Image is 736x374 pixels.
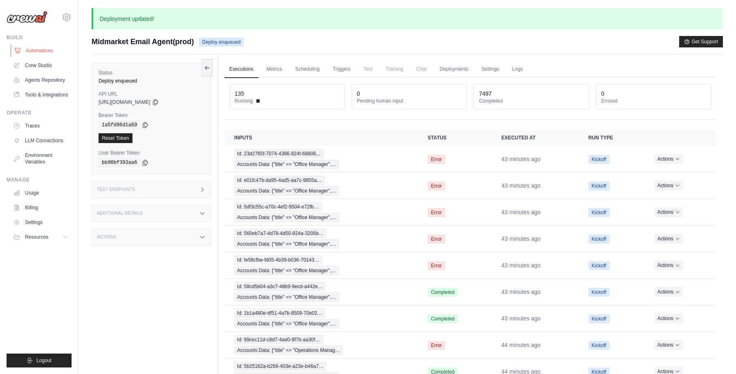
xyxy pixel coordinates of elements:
a: View execution details for Id [234,255,408,275]
th: Run Type [579,130,644,146]
span: Kickoff [588,341,610,350]
time: October 7, 2025 at 18:42 IST [501,209,541,215]
a: Environment Variables [10,149,72,168]
th: Inputs [224,130,418,146]
button: Logout [7,354,72,367]
a: Deployments [435,61,473,78]
span: Completed [428,314,458,323]
span: Kickoff [588,181,610,190]
span: Midmarket Email Agent(prod) [92,36,194,47]
a: View execution details for Id [234,176,408,195]
a: Agents Repository [10,74,72,87]
span: Id: 5df3c55c-a70c-4ef2-9504-e72fb… [234,202,321,211]
span: Error [428,235,445,244]
h3: Test Endpoints [97,187,135,192]
span: Resources [25,234,48,240]
button: Actions for execution [654,340,683,350]
button: Actions for execution [654,234,683,244]
span: Accounts Data: {"title" => "Office Manager",… [234,266,339,275]
span: Training is not available until the deployment is complete [381,61,408,77]
span: Deploy enqueued [199,38,244,47]
h3: Additional Details [97,211,143,216]
button: Actions for execution [654,207,683,217]
a: Billing [10,201,72,214]
a: Logs [507,61,528,78]
a: Executions [224,61,258,78]
dt: Errored [601,98,706,104]
div: Manage [7,177,72,183]
span: Id: 99cec11d-c8d7-4ae0-8f7b-aa30f… [234,335,323,344]
span: Id: fe58cfbe-fd05-4b39-b036-70143… [234,255,322,264]
a: Crew Studio [10,59,72,72]
button: Resources [10,231,72,244]
span: Accounts Data: {"title" => "Office Manager",… [234,160,339,169]
div: Build [7,34,72,41]
span: Id: e01fc47b-da95-4ad5-aa7c-9855a… [234,176,325,185]
span: Kickoff [588,288,610,297]
span: Kickoff [588,208,610,217]
a: Usage [10,186,72,199]
time: October 7, 2025 at 18:41 IST [501,289,541,295]
span: Error [428,208,445,217]
span: Accounts Data: {"title" => "Office Manager",… [234,293,339,302]
span: Logout [36,357,52,364]
a: View execution details for Id [234,149,408,169]
dt: Completed [479,98,584,104]
span: Accounts Data: {"title" => "Office Manager",… [234,319,339,328]
a: Triggers [328,61,356,78]
p: Deployment updated! [92,8,723,29]
span: Completed [428,288,458,297]
span: Error [428,155,445,164]
time: October 7, 2025 at 18:42 IST [501,235,541,242]
div: Deploy enqueued [99,78,204,84]
span: Kickoff [588,261,610,270]
a: Scheduling [290,61,324,78]
div: Operate [7,110,72,116]
span: Id: 560eb7a7-4d78-4d50-824a-3206b… [234,229,327,238]
span: Id: 5b25162a-b266-403e-a23e-b46a7… [234,362,327,371]
time: October 7, 2025 at 18:41 IST [501,315,541,322]
span: Error [428,181,445,190]
label: Bearer Token [99,112,204,119]
a: View execution details for Id [234,309,408,328]
button: Actions for execution [654,154,683,164]
span: Id: 23d2785f-7074-4386-824f-68806… [234,149,324,158]
span: Running [235,98,253,104]
a: View execution details for Id [234,202,408,222]
button: Actions for execution [654,260,683,270]
button: Actions for execution [654,287,683,297]
span: Accounts Data: {"title" => "Operations Manag… [234,346,343,355]
span: Kickoff [588,235,610,244]
a: View execution details for Id [234,335,408,355]
button: Actions for execution [654,314,683,323]
span: Id: 1b1a480e-df51-4a7b-8509-70e02… [234,309,325,318]
div: 0 [601,90,604,98]
span: Id: 58cd5b04-a3c7-48b9-9ecd-a442e… [234,282,325,291]
a: View execution details for Id [234,282,408,302]
a: LLM Connections [10,134,72,147]
span: Kickoff [588,314,610,323]
a: View execution details for Id [234,229,408,249]
button: Actions for execution [654,181,683,190]
time: October 7, 2025 at 18:42 IST [501,262,541,269]
span: Accounts Data: {"title" => "Office Manager",… [234,240,339,249]
a: Traces [10,119,72,132]
div: 0 [357,90,360,98]
div: 135 [235,90,244,98]
span: Accounts Data: {"title" => "Office Manager",… [234,186,339,195]
span: Kickoff [588,155,610,164]
span: [URL][DOMAIN_NAME] [99,99,150,105]
time: October 7, 2025 at 18:42 IST [501,182,541,189]
h3: Actions [97,235,117,240]
img: Logo [7,11,47,23]
th: Status [418,130,491,146]
code: 1a5fd96d1a69 [99,120,140,130]
time: October 7, 2025 at 18:42 IST [501,156,541,162]
a: Automations [11,44,72,57]
time: October 7, 2025 at 18:40 IST [501,342,541,348]
span: Error [428,261,445,270]
label: API URL [99,91,204,97]
span: Error [428,341,445,350]
div: 7497 [479,90,491,98]
dt: Pending human input [357,98,462,104]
